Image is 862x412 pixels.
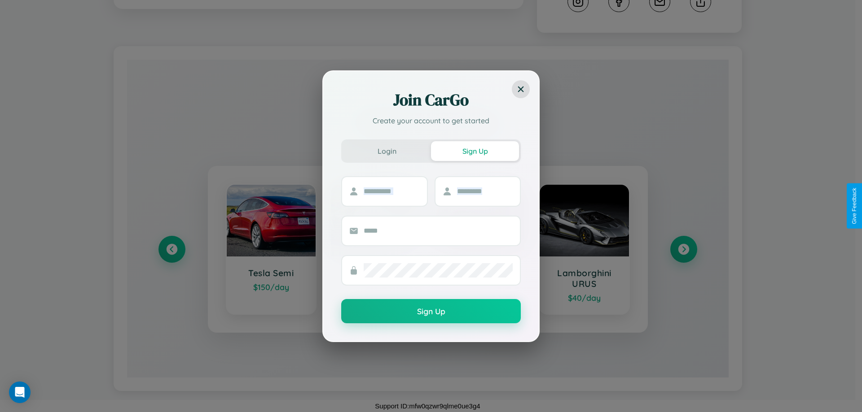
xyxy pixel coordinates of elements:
[343,141,431,161] button: Login
[851,188,858,224] div: Give Feedback
[431,141,519,161] button: Sign Up
[341,89,521,111] h2: Join CarGo
[9,382,31,403] div: Open Intercom Messenger
[341,299,521,323] button: Sign Up
[341,115,521,126] p: Create your account to get started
